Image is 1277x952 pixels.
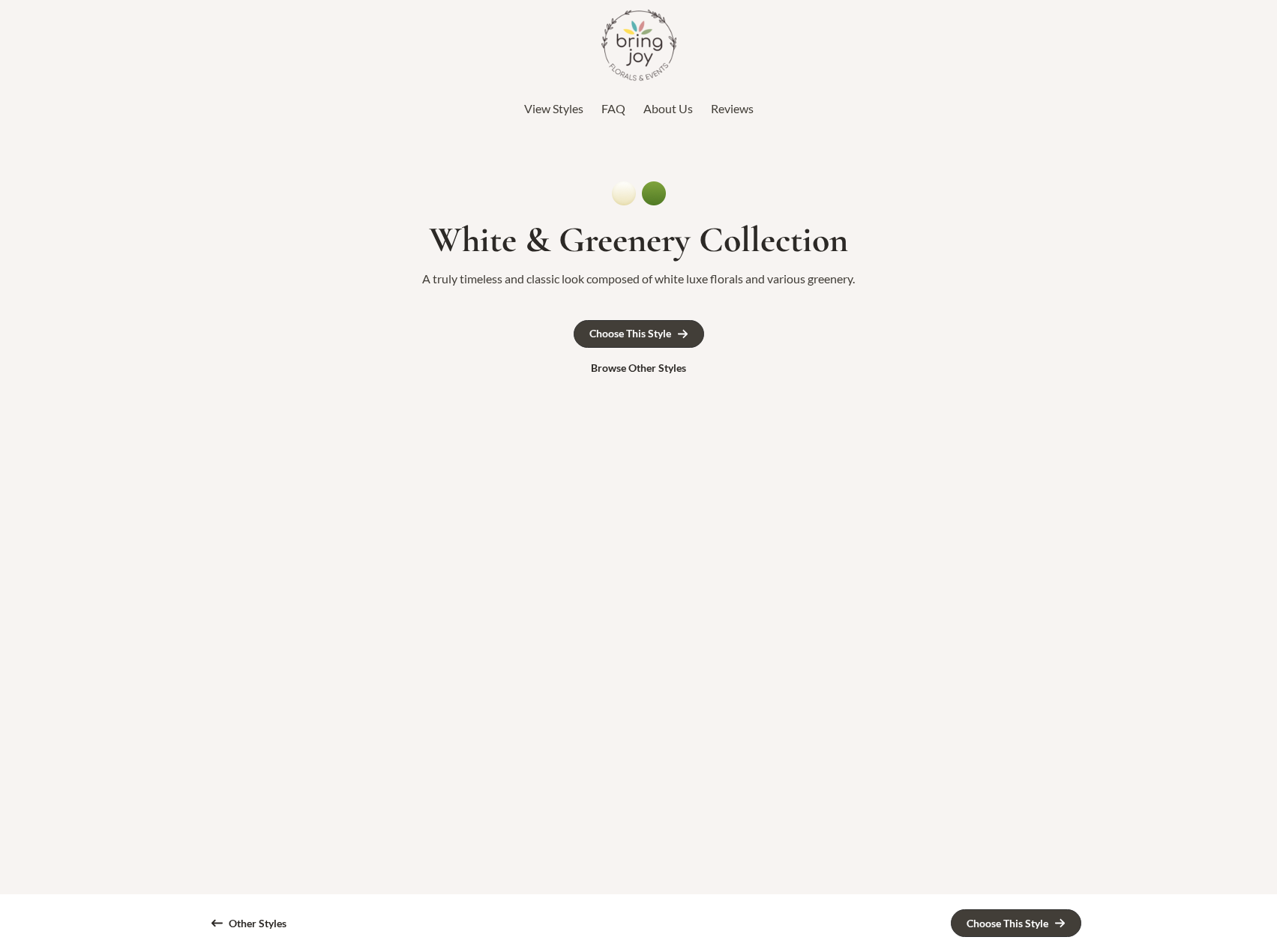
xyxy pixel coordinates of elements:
span: FAQ [601,101,625,115]
span: About Us [643,101,693,115]
a: Other Styles [196,910,301,936]
div: Choose This Style [967,918,1048,929]
a: Browse Other Styles [576,355,701,381]
span: Reviews [711,101,754,115]
a: Choose This Style [574,320,704,348]
span: View Styles [524,101,583,115]
a: About Us [643,97,693,120]
a: Reviews [711,97,754,120]
a: FAQ [601,97,625,120]
a: View Styles [524,97,583,120]
div: Choose This Style [589,328,671,339]
div: Browse Other Styles [591,363,686,373]
nav: Top Header Menu [189,97,1089,120]
a: Choose This Style [951,909,1081,937]
div: Other Styles [229,918,286,929]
